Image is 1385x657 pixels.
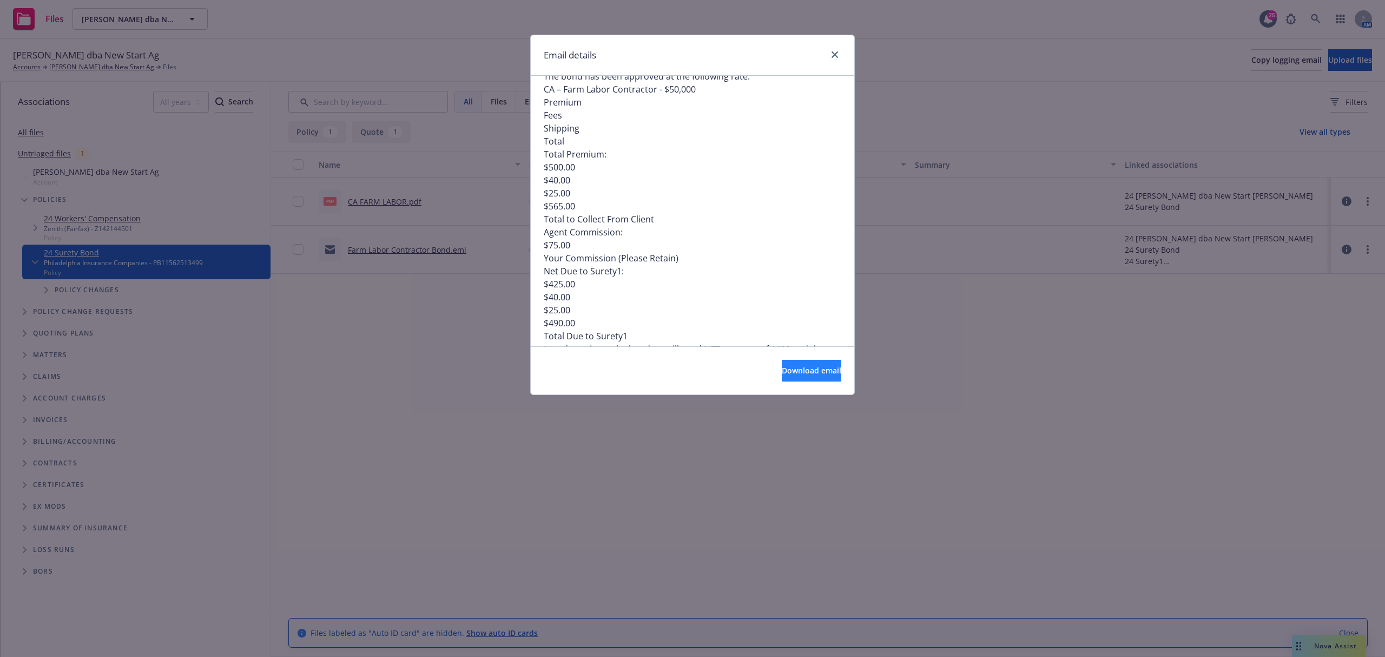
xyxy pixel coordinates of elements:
p: Premium Fees Shipping Total Total Premium: $500.00 $40.00 $25.00 $565.00 Total to Collect From Cl... [544,96,841,369]
p: CA – Farm Labor Contractor - $50,000 [544,83,841,96]
p: The bond has been approved at the following rate: [544,70,841,83]
h1: Email details [544,48,596,62]
span: Download email [782,365,841,376]
button: Download email [782,360,841,382]
a: close [828,48,841,61]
